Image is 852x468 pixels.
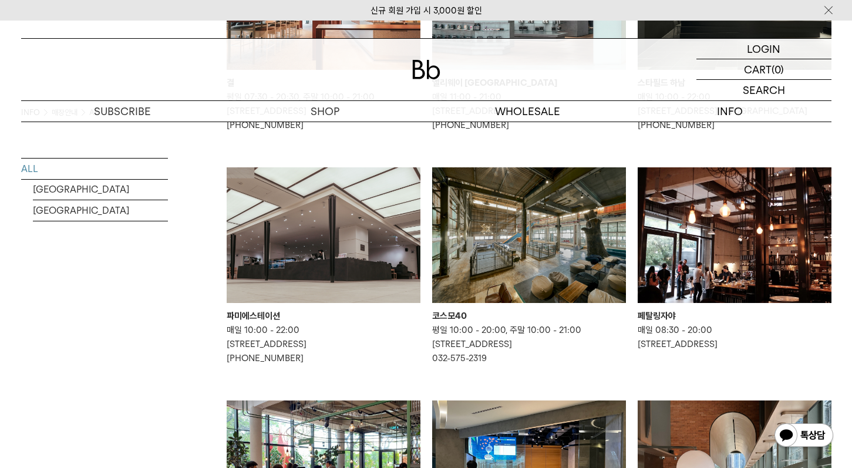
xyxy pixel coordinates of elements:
[696,39,831,59] a: LOGIN
[432,167,626,303] img: 코스모40
[33,200,168,221] a: [GEOGRAPHIC_DATA]
[227,167,420,303] img: 파미에스테이션
[638,309,831,323] div: 페탈링자야
[772,59,784,79] p: (0)
[773,422,834,450] img: 카카오톡 채널 1:1 채팅 버튼
[638,167,831,303] img: 페탈링자야
[432,167,626,365] a: 코스모40 코스모40 평일 10:00 - 20:00, 주말 10:00 - 21:00[STREET_ADDRESS]032-575-2319
[432,323,626,365] p: 평일 10:00 - 20:00, 주말 10:00 - 21:00 [STREET_ADDRESS] 032-575-2319
[629,101,831,122] p: INFO
[747,39,780,59] p: LOGIN
[743,80,785,100] p: SEARCH
[21,159,168,179] a: ALL
[638,167,831,351] a: 페탈링자야 페탈링자야 매일 08:30 - 20:00[STREET_ADDRESS]
[426,101,629,122] p: WHOLESALE
[224,101,426,122] a: SHOP
[371,5,482,16] a: 신규 회원 가입 시 3,000원 할인
[227,167,420,365] a: 파미에스테이션 파미에스테이션 매일 10:00 - 22:00[STREET_ADDRESS][PHONE_NUMBER]
[33,179,168,200] a: [GEOGRAPHIC_DATA]
[638,323,831,351] p: 매일 08:30 - 20:00 [STREET_ADDRESS]
[696,59,831,80] a: CART (0)
[412,60,440,79] img: 로고
[432,309,626,323] div: 코스모40
[21,101,224,122] a: SUBSCRIBE
[744,59,772,79] p: CART
[227,309,420,323] div: 파미에스테이션
[227,323,420,365] p: 매일 10:00 - 22:00 [STREET_ADDRESS] [PHONE_NUMBER]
